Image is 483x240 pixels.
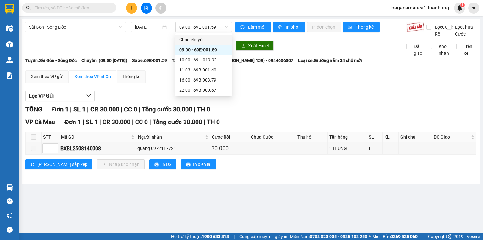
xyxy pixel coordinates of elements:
[290,233,367,240] span: Miền Nam
[6,25,13,32] img: warehouse-icon
[383,132,399,142] th: KL
[25,91,95,101] button: Lọc VP Gửi
[307,22,341,32] button: In đơn chọn
[194,106,195,113] span: |
[422,233,423,240] span: |
[239,233,288,240] span: Cung cấp máy in - giấy in:
[210,132,249,142] th: Cước Rồi
[139,106,140,113] span: |
[25,159,92,169] button: sort-ascending[PERSON_NAME] sắp xếp
[7,198,13,204] span: question-circle
[448,234,452,239] span: copyright
[122,73,140,80] div: Thống kê
[328,132,367,142] th: Tên hàng
[310,234,367,239] strong: 0708 023 035 - 0935 103 250
[207,118,220,126] span: TH 0
[241,43,246,49] span: download
[70,106,72,113] span: |
[248,42,269,49] span: Xuất Excel
[235,22,271,32] button: syncLàm mới
[87,106,89,113] span: |
[132,57,167,64] span: Số xe: 69E-001.59
[126,3,137,14] button: plus
[202,234,229,239] strong: 1900 633 818
[296,132,328,142] th: Thu hộ
[461,43,477,57] span: Trên xe
[29,22,122,32] span: Sài Gòn - Sông Đốc
[149,118,151,126] span: |
[52,106,69,113] span: Đơn 1
[329,145,366,152] div: 1 THUNG
[273,22,305,32] button: printerIn phơi
[356,24,375,31] span: Thống kê
[471,5,477,11] span: caret-down
[367,132,383,142] th: SL
[64,118,81,126] span: Đơn 1
[286,24,300,31] span: In phơi
[26,6,31,10] span: search
[5,4,14,14] img: logo-vxr
[6,41,13,48] img: warehouse-icon
[75,73,111,80] div: Xem theo VP nhận
[249,132,296,142] th: Chưa Cước
[186,162,191,167] span: printer
[236,41,274,51] button: downloadXuất Excel
[132,118,134,126] span: |
[460,3,465,7] sup: 1
[130,6,134,10] span: plus
[149,159,176,169] button: printerIn DS
[141,3,152,14] button: file-add
[31,162,35,167] span: sort-ascending
[158,6,163,10] span: aim
[81,57,127,64] span: Chuyến: (09:00 [DATE])
[181,159,216,169] button: printerIn biên lai
[90,106,119,113] span: CR 30.000
[35,4,109,11] input: Tìm tên, số ĐT hoặc mã đơn
[278,25,283,30] span: printer
[86,93,91,98] span: down
[391,234,418,239] strong: 0369 525 060
[193,161,211,168] span: In biên lai
[161,161,171,168] span: In DS
[137,145,209,152] div: quang 0972117721
[73,106,86,113] span: SL 1
[142,106,192,113] span: Tổng cước 30.000
[6,57,13,63] img: warehouse-icon
[172,57,293,64] span: Tài xế: [PERSON_NAME] ([PERSON_NAME] 159) - 0944606307
[153,118,202,126] span: Tổng cước 30.000
[298,57,362,64] span: Loại xe: Giường nằm 34 chỗ mới
[83,118,84,126] span: |
[468,3,479,14] button: caret-down
[348,25,353,30] span: bar-chart
[399,132,432,142] th: Ghi chú
[372,233,418,240] span: Miền Bắc
[240,25,246,30] span: sync
[171,233,229,240] span: Hỗ trợ kỹ thuật:
[211,144,248,153] div: 30.000
[103,118,130,126] span: CR 30.000
[369,235,371,238] span: ⚪️
[204,118,205,126] span: |
[7,213,13,219] span: notification
[432,24,454,37] span: Lọc Cước Rồi
[411,43,427,57] span: Đã giao
[42,132,59,142] th: STT
[248,24,266,31] span: Làm mới
[197,106,210,113] span: TH 0
[436,43,452,57] span: Kho nhận
[60,145,135,152] div: BXBL2508140008
[457,5,463,11] img: icon-new-feature
[25,118,55,126] span: VP Cà Mau
[135,24,161,31] input: 14/08/2025
[6,72,13,79] img: solution-icon
[61,134,130,140] span: Mã GD
[6,184,13,191] img: warehouse-icon
[368,145,381,152] div: 1
[461,3,464,7] span: 1
[179,22,229,32] span: 09:00 - 69E-001.59
[25,58,77,63] b: Tuyến: Sài Gòn - Sông Đốc
[31,73,63,80] div: Xem theo VP gửi
[144,6,148,10] span: file-add
[121,106,122,113] span: |
[155,3,166,14] button: aim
